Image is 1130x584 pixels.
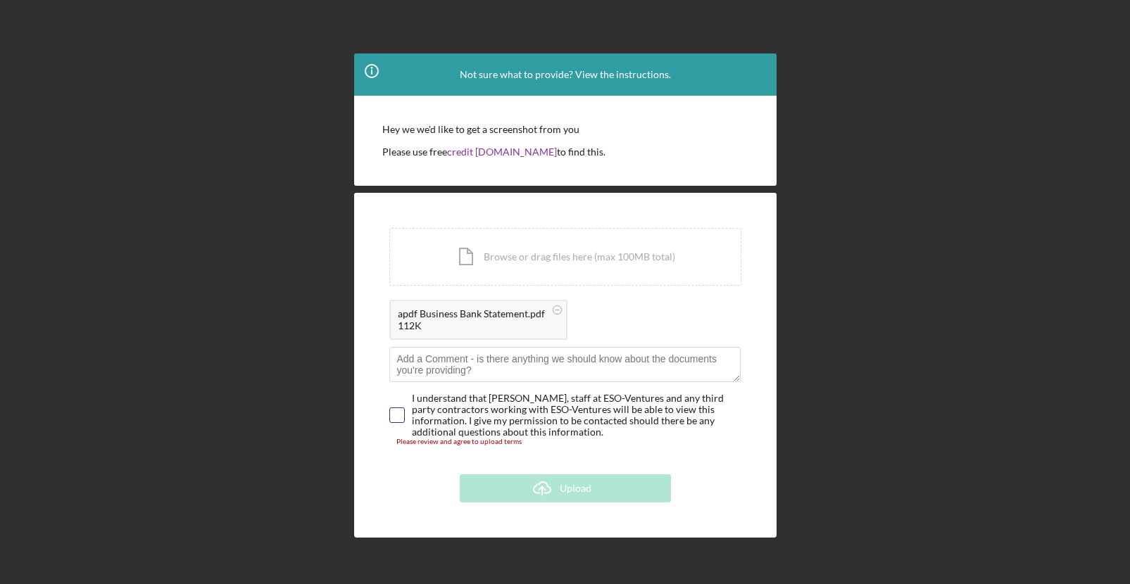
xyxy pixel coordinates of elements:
[398,320,545,331] div: 112K
[460,69,671,80] span: Not sure what to provide? View the instructions.
[382,124,748,135] div: Hey we we'd like to get a screenshot from you
[412,393,741,438] div: I understand that [PERSON_NAME], staff at ESO-Ventures and any third party contractors working wi...
[398,308,545,319] div: apdf Business Bank Statement.pdf
[389,438,741,446] div: Please review and agree to upload terms
[382,146,748,158] div: Please use free to find this.
[560,474,591,502] div: Upload
[460,474,671,502] button: Upload
[447,146,557,158] a: credit [DOMAIN_NAME]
